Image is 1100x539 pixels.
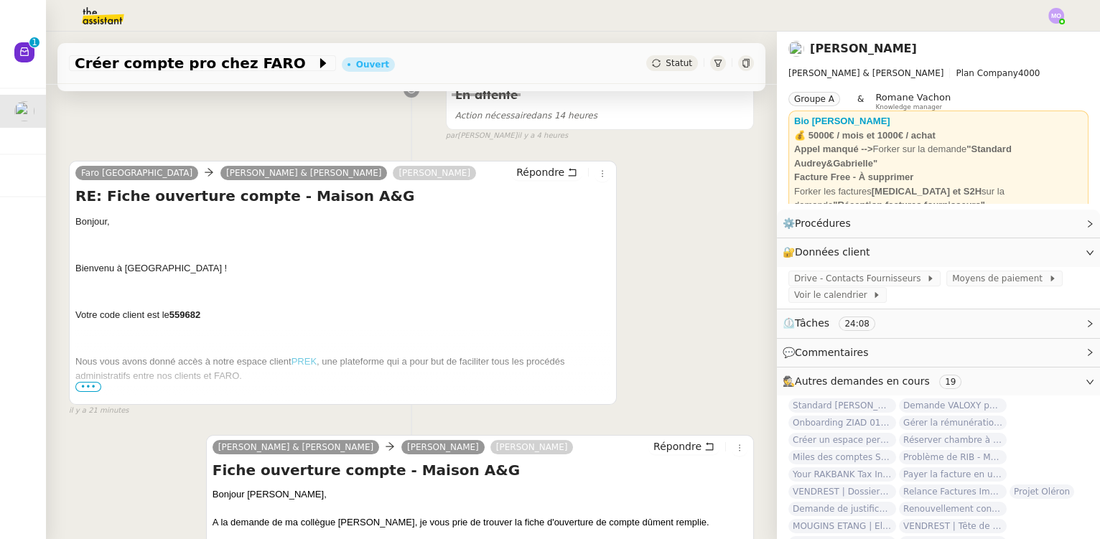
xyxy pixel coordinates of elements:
[213,460,747,480] h4: Fiche ouverture compte - Maison A&G
[794,116,890,126] a: Bio [PERSON_NAME]
[29,37,39,47] nz-badge-sup: 1
[75,309,200,320] span: Votre code client est le
[783,375,967,387] span: 🕵️
[899,484,1007,499] span: Relance Factures Impayées - septembre 2025
[899,450,1007,464] span: Problème de RIB - MATELAS FRANCAIS
[356,60,389,69] div: Ouvert
[857,92,864,111] span: &
[75,382,101,392] span: •••
[899,398,1007,413] span: Demande VALOXY pour Pennylane - Montants importants sans justificatifs
[788,450,896,464] span: Miles des comptes Skywards et Flying Blue
[75,186,610,206] h4: RE: Fiche ouverture compte - Maison A&G
[788,467,896,482] span: Your RAKBANK Tax Invoice / Tax Credit Note
[899,502,1007,516] span: Renouvellement contrat Opale STOCCO
[777,309,1100,337] div: ⏲️Tâches 24:08
[788,92,840,106] nz-tag: Groupe A
[1010,484,1074,499] span: Projet Oléron
[455,89,518,102] span: En attente
[490,441,574,454] a: [PERSON_NAME]
[653,439,702,454] span: Répondre
[32,37,37,50] p: 1
[788,41,804,57] img: users%2FfjlNmCTkLiVoA3HQjY3GA5JXGxb2%2Favatar%2Fstarofservice_97480retdsc0392.png
[939,375,961,389] nz-tag: 19
[213,487,747,502] div: Bonjour [PERSON_NAME],
[795,317,829,329] span: Tâches
[169,309,200,320] b: 559682
[75,356,292,367] span: Nous vous avons donné accès à notre espace client
[952,271,1048,286] span: Moyens de paiement
[794,184,1083,212] div: Forker les factures sur la demande
[511,164,582,180] button: Répondre
[401,441,485,454] a: [PERSON_NAME]
[788,398,896,413] span: Standard [PERSON_NAME]
[795,246,870,258] span: Données client
[517,130,568,142] span: il y a 4 heures
[446,130,568,142] small: [PERSON_NAME]
[788,519,896,533] span: MOUGINS ETANG | Electroménagers
[795,375,930,387] span: Autres demandes en cours
[788,484,896,499] span: VENDREST | Dossiers Drive - SCI Gabrielle
[220,167,387,179] a: [PERSON_NAME] & [PERSON_NAME]
[455,111,531,121] span: Action nécessaire
[794,144,1012,169] strong: "Standard Audrey&Gabrielle"
[648,439,719,454] button: Répondre
[14,101,34,121] img: users%2FfjlNmCTkLiVoA3HQjY3GA5JXGxb2%2Favatar%2Fstarofservice_97480retdsc0392.png
[794,144,872,154] strong: Appel manqué -->
[794,142,1083,170] div: Forker sur la demande
[75,356,564,381] span: , une plateforme qui a pour but de faciliter tous les procédés administratifs entre nos clients e...
[956,68,1017,78] span: Plan Company
[839,317,875,331] nz-tag: 24:08
[213,515,747,530] div: A la demande de ma collègue [PERSON_NAME], je vous prie de trouver la fiche d'ouverture de compte...
[899,433,1007,447] span: Réserver chambre à [GEOGRAPHIC_DATA]
[783,317,887,329] span: ⏲️
[788,502,896,516] span: Demande de justificatifs Pennylane - septembre 2025
[795,347,868,358] span: Commentaires
[783,244,876,261] span: 🔐
[788,433,896,447] span: Créer un espace personnel sur SYLAé
[75,56,316,70] span: Créer compte pro chez FARO
[794,288,872,302] span: Voir le calendrier
[75,167,198,179] a: Faro [GEOGRAPHIC_DATA]
[1048,8,1064,24] img: svg
[69,405,129,417] span: il y a 21 minutes
[788,416,896,430] span: Onboarding ZIAD 01/09
[393,167,476,179] a: [PERSON_NAME]
[794,130,936,141] strong: 💰 5000€ / mois et 1000€ / achat
[788,68,943,78] span: [PERSON_NAME] & [PERSON_NAME]
[777,367,1100,395] div: 🕵️Autres demandes en cours 19
[875,103,942,111] span: Knowledge manager
[783,347,875,358] span: 💬
[516,165,564,179] span: Répondre
[455,111,597,121] span: dans 14 heures
[872,186,982,197] strong: [MEDICAL_DATA] et S2H
[777,339,1100,367] div: 💬Commentaires
[213,441,379,454] a: [PERSON_NAME] & [PERSON_NAME]
[777,238,1100,266] div: 🔐Données client
[899,467,1007,482] span: Payer la facture en urgence
[666,58,692,68] span: Statut
[810,42,917,55] a: [PERSON_NAME]
[75,263,227,273] span: Bienvenu à [GEOGRAPHIC_DATA] !
[777,210,1100,238] div: ⚙️Procédures
[794,172,913,182] strong: Facture Free - À supprimer
[875,92,951,103] span: Romane Vachon
[446,130,458,142] span: par
[292,356,317,367] a: PREK
[899,519,1007,533] span: VENDREST | Tête de lit et housse LA REDOUTE
[75,216,110,227] span: Bonjour,
[1018,68,1040,78] span: 4000
[833,200,985,210] strong: "Réception factures fournisseurs"
[899,416,1007,430] span: Gérer la rémunération de fin de stage
[795,217,851,229] span: Procédures
[783,215,857,232] span: ⚙️
[875,92,951,111] app-user-label: Knowledge manager
[794,271,926,286] span: Drive - Contacts Fournisseurs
